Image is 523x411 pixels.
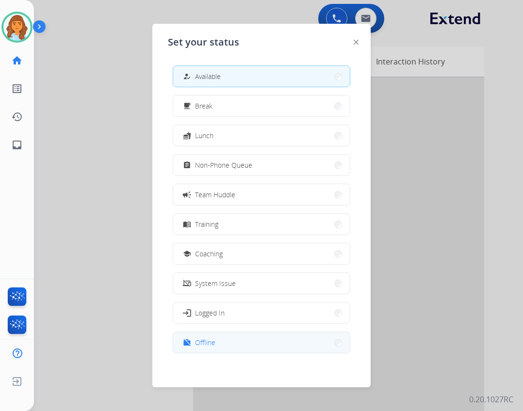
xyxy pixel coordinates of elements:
[183,250,191,258] mat-icon: school
[195,101,212,111] span: Break
[173,302,350,323] button: Logged In
[173,184,350,205] button: Team Huddle
[469,394,513,405] p: 0.20.1027RC
[168,35,239,49] span: Set your status
[173,214,350,235] button: Training
[173,273,350,294] button: System Issue
[195,278,236,288] span: System Issue
[183,72,191,80] mat-icon: how_to_reg
[173,125,350,146] button: Lunch
[354,40,359,45] img: close-button
[11,83,23,95] mat-icon: list_alt
[183,220,191,228] mat-icon: menu_book
[195,337,215,348] span: Offline
[195,71,221,81] span: Available
[173,155,350,175] button: Non-Phone Queue
[183,161,191,169] mat-icon: assignment
[195,308,225,318] span: Logged In
[195,219,218,229] span: Training
[11,139,23,151] mat-icon: inbox
[182,308,192,317] mat-icon: login
[195,249,223,259] span: Coaching
[195,190,235,200] span: Team Huddle
[195,130,213,141] span: Lunch
[173,332,350,353] button: Offline
[183,102,191,110] mat-icon: free_breakfast
[183,338,191,347] mat-icon: work_off
[173,66,350,87] button: Available
[173,95,350,116] button: Break
[183,131,191,140] mat-icon: fastfood
[173,243,350,264] button: Coaching
[195,160,252,170] span: Non-Phone Queue
[183,279,191,287] mat-icon: phonelink_off
[182,190,192,199] mat-icon: campaign
[11,55,23,66] mat-icon: home
[3,14,31,41] img: avatar
[11,111,23,123] mat-icon: history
